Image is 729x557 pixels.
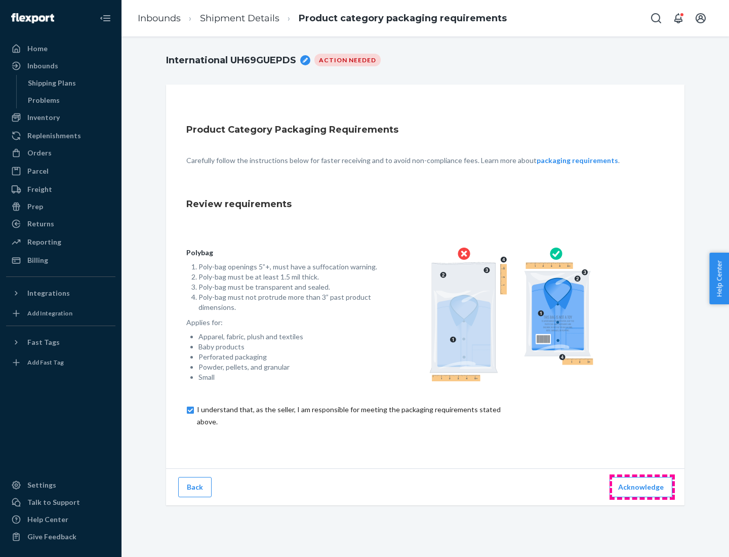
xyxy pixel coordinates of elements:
[28,78,76,88] div: Shipping Plans
[27,480,56,490] div: Settings
[6,163,115,179] a: Parcel
[200,13,279,24] a: Shipment Details
[198,362,381,372] li: Powder, pellets, and granular
[186,125,664,135] h1: Product Category Packaging Requirements
[6,477,115,493] a: Settings
[27,184,52,194] div: Freight
[314,54,381,66] div: Action needed
[6,58,115,74] a: Inbounds
[691,8,711,28] button: Open account menu
[27,358,64,367] div: Add Fast Tag
[27,237,61,247] div: Reporting
[28,95,60,105] div: Problems
[198,352,381,362] li: Perforated packaging
[27,532,76,542] div: Give Feedback
[6,181,115,197] a: Freight
[198,292,381,312] li: Poly-bag must not protrude more than 3” past product dimensions.
[537,155,618,166] button: packaging requirements
[6,216,115,232] a: Returns
[27,255,48,265] div: Billing
[27,337,60,347] div: Fast Tags
[6,109,115,126] a: Inventory
[95,8,115,28] button: Close Navigation
[429,248,593,381] img: polybag.ac92ac876edd07edd96c1eaacd328395.png
[138,13,181,24] a: Inbounds
[27,219,54,229] div: Returns
[6,285,115,301] button: Integrations
[6,128,115,144] a: Replenishments
[186,248,381,258] p: Polybag
[27,288,70,298] div: Integrations
[27,61,58,71] div: Inbounds
[6,354,115,371] a: Add Fast Tag
[23,92,116,108] a: Problems
[27,44,48,54] div: Home
[178,477,212,497] button: Back
[186,317,381,328] p: Applies for:
[198,272,381,282] li: Poly-bag must be at least 1.5 mil thick.
[198,262,381,272] li: Poly-bag openings 5”+, must have a suffocation warning.
[610,477,672,497] button: Acknowledge
[198,282,381,292] li: Poly-bag must be transparent and sealed.
[6,252,115,268] a: Billing
[6,198,115,215] a: Prep
[166,52,296,68] span: International UH69GUEPDS
[6,145,115,161] a: Orders
[6,334,115,350] button: Fast Tags
[27,497,80,507] div: Talk to Support
[186,190,609,219] div: Review requirements
[198,332,381,342] li: Apparel, fabric, plush and textiles
[11,13,54,23] img: Flexport logo
[6,511,115,528] a: Help Center
[6,305,115,322] a: Add Integration
[6,234,115,250] a: Reporting
[198,372,381,382] li: Small
[6,41,115,57] a: Home
[709,253,729,304] button: Help Center
[27,514,68,525] div: Help Center
[130,4,515,33] ol: breadcrumbs
[27,131,81,141] div: Replenishments
[27,112,60,123] div: Inventory
[299,13,507,24] a: Product category packaging requirements
[27,309,72,317] div: Add Integration
[6,529,115,545] button: Give Feedback
[27,202,43,212] div: Prep
[186,155,664,166] p: Carefully follow the instructions below for faster receiving and to avoid non-compliance fees. Le...
[646,8,666,28] button: Open Search Box
[668,8,688,28] button: Open notifications
[198,342,381,352] li: Baby products
[6,494,115,510] a: Talk to Support
[27,166,49,176] div: Parcel
[27,148,52,158] div: Orders
[23,75,116,91] a: Shipping Plans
